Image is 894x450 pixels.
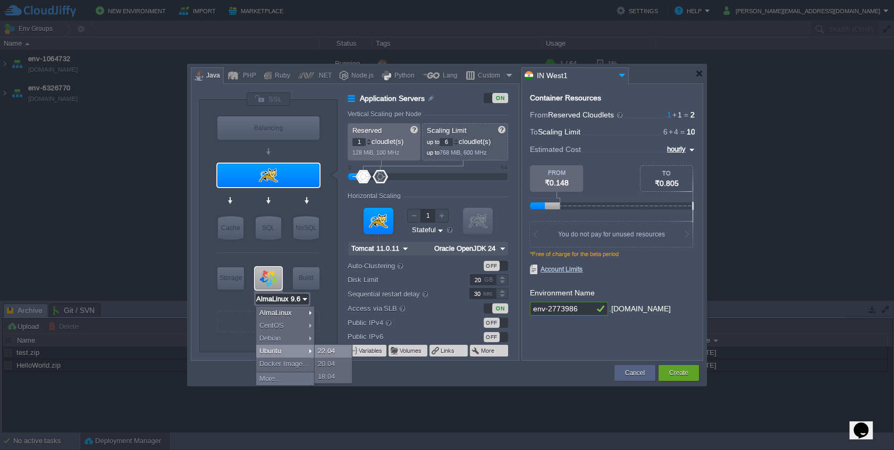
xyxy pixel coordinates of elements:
[671,111,678,119] span: +
[530,251,695,265] div: *Free of charge for the beta period
[440,149,487,156] span: 768 MiB, 600 MHz
[481,346,495,355] button: More
[315,358,352,370] div: 20.04
[400,346,423,355] button: Volumes
[441,346,456,355] button: Links
[483,288,495,299] div: sec
[293,216,319,240] div: NoSQL
[427,135,504,146] p: cloudlet(s)
[348,288,456,300] label: Sequential restart delay
[663,128,668,136] span: 6
[256,216,281,240] div: SQL Databases
[690,111,695,119] span: 2
[625,368,645,378] button: Cancel
[849,407,883,439] iframe: chat widget
[668,128,674,136] span: +
[203,68,220,84] div: Java
[530,94,601,102] div: Container Resources
[256,345,314,358] div: Ubuntu
[530,265,583,274] span: Account Limits
[348,317,456,328] label: Public IPv4
[484,275,495,285] div: GB
[427,149,440,156] span: up to
[667,111,671,119] span: 1
[538,128,580,136] span: Scaling Limit
[314,68,332,84] div: .NET
[348,331,456,342] label: Public IPv6
[427,126,467,134] span: Scaling Limit
[609,302,671,316] div: .[DOMAIN_NAME]
[548,111,624,119] span: Reserved Cloudlets
[669,368,688,378] button: Create
[484,261,500,271] div: OFF
[256,307,314,319] div: AlmaLinux
[530,128,538,136] span: To
[217,164,319,187] div: Application Servers
[475,68,504,84] div: Custom
[530,288,595,297] label: Environment Name
[352,135,417,146] p: cloudlet(s)
[256,319,314,332] div: CentOS
[293,216,319,240] div: NoSQL Databases
[256,332,314,345] div: Debian
[240,68,256,84] div: PHP
[492,93,508,103] div: ON
[255,267,282,290] div: Elastic VPS
[530,111,548,119] span: From
[293,267,319,290] div: Build Node
[272,68,290,84] div: Ruby
[545,179,569,187] span: ₹0.148
[391,68,415,84] div: Python
[687,128,695,136] span: 10
[682,111,690,119] span: =
[256,358,314,370] div: Docker Image...
[293,267,319,288] div: Build
[501,164,507,171] div: 64
[678,128,687,136] span: =
[315,345,352,358] div: 22.04
[668,128,678,136] span: 4
[655,179,679,188] span: ₹0.805
[348,192,403,200] div: Horizontal Scaling
[348,111,424,118] div: Vertical Scaling per Node
[217,267,244,288] div: Storage
[530,169,583,176] div: FROM
[256,216,281,240] div: SQL
[359,346,383,355] button: Variables
[671,111,682,119] span: 1
[348,164,351,171] div: 0
[484,318,500,328] div: OFF
[217,116,319,140] div: Balancing
[256,372,314,385] div: More...
[348,68,374,84] div: Node.js
[427,139,440,145] span: up to
[218,216,243,240] div: Cache
[348,274,456,285] label: Disk Limit
[348,260,456,271] label: Auto-Clustering
[640,170,693,176] div: TO
[217,116,319,140] div: Load Balancer
[352,149,400,156] span: 128 MiB, 100 MHz
[530,143,581,155] span: Estimated Cost
[217,311,319,332] div: Create New Layer
[348,302,456,314] label: Access via SLB
[440,68,458,84] div: Lang
[492,303,508,313] div: ON
[315,370,352,383] div: 18.04
[352,126,382,134] span: Reserved
[217,267,244,290] div: Storage Containers
[484,332,500,342] div: OFF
